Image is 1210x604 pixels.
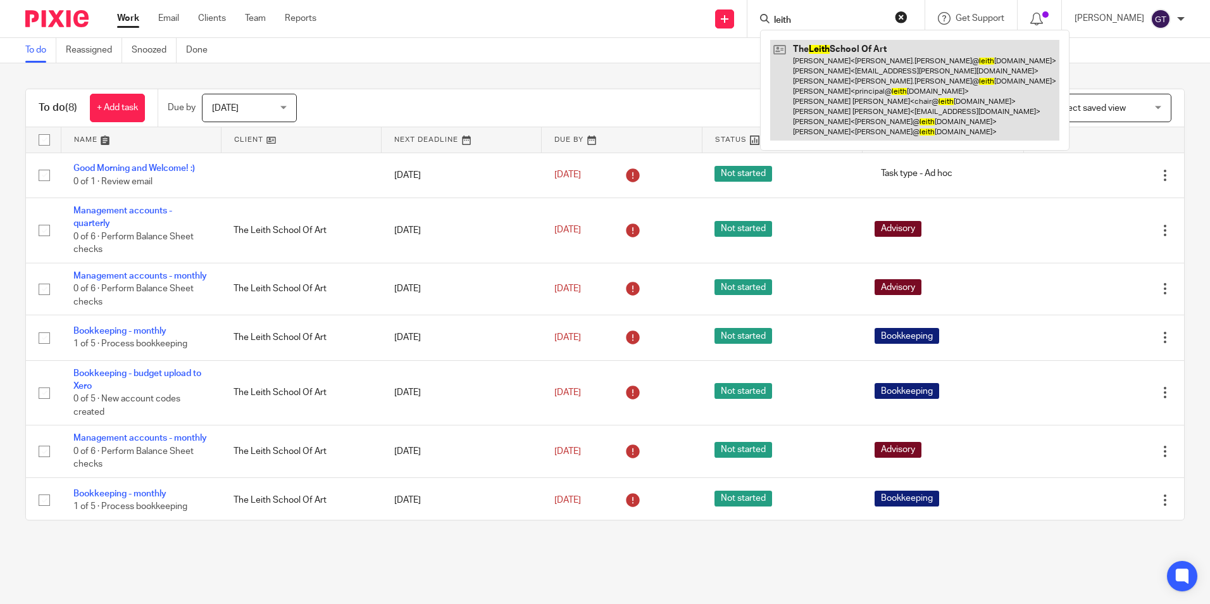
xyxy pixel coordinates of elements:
[554,447,581,456] span: [DATE]
[73,394,180,417] span: 0 of 5 · New account codes created
[73,434,207,443] a: Management accounts - monthly
[245,12,266,25] a: Team
[382,360,542,425] td: [DATE]
[1151,9,1171,29] img: svg%3E
[73,327,166,336] a: Bookkeeping - monthly
[714,328,772,344] span: Not started
[73,232,194,255] span: 0 of 6 · Perform Balance Sheet checks
[554,284,581,293] span: [DATE]
[168,101,196,114] p: Due by
[132,38,177,63] a: Snoozed
[382,153,542,198] td: [DATE]
[875,221,921,237] span: Advisory
[875,491,939,506] span: Bookkeeping
[875,166,959,182] span: Task type - Ad hoc
[554,171,581,180] span: [DATE]
[221,477,381,522] td: The Leith School Of Art
[382,477,542,522] td: [DATE]
[714,383,772,399] span: Not started
[73,177,153,186] span: 0 of 1 · Review email
[773,15,887,27] input: Search
[73,502,187,511] span: 1 of 5 · Process bookkeeping
[25,10,89,27] img: Pixie
[73,489,166,498] a: Bookkeeping - monthly
[714,279,772,295] span: Not started
[186,38,217,63] a: Done
[73,369,201,391] a: Bookkeeping - budget upload to Xero
[875,383,939,399] span: Bookkeeping
[875,279,921,295] span: Advisory
[1075,12,1144,25] p: [PERSON_NAME]
[875,442,921,458] span: Advisory
[73,340,187,349] span: 1 of 5 · Process bookkeeping
[285,12,316,25] a: Reports
[73,206,172,228] a: Management accounts - quarterly
[895,11,907,23] button: Clear
[382,263,542,315] td: [DATE]
[73,447,194,469] span: 0 of 6 · Perform Balance Sheet checks
[714,221,772,237] span: Not started
[198,12,226,25] a: Clients
[90,94,145,122] a: + Add task
[382,315,542,360] td: [DATE]
[66,38,122,63] a: Reassigned
[73,164,195,173] a: Good Morning and Welcome! :)
[158,12,179,25] a: Email
[73,284,194,306] span: 0 of 6 · Perform Balance Sheet checks
[212,104,239,113] span: [DATE]
[714,491,772,506] span: Not started
[554,496,581,505] span: [DATE]
[714,442,772,458] span: Not started
[875,328,939,344] span: Bookkeeping
[554,388,581,397] span: [DATE]
[554,226,581,235] span: [DATE]
[25,38,56,63] a: To do
[65,103,77,113] span: (8)
[221,425,381,477] td: The Leith School Of Art
[382,198,542,263] td: [DATE]
[221,315,381,360] td: The Leith School Of Art
[39,101,77,115] h1: To do
[1055,104,1126,113] span: Select saved view
[221,263,381,315] td: The Leith School Of Art
[956,14,1004,23] span: Get Support
[117,12,139,25] a: Work
[73,272,207,280] a: Management accounts - monthly
[221,360,381,425] td: The Leith School Of Art
[714,166,772,182] span: Not started
[382,425,542,477] td: [DATE]
[554,333,581,342] span: [DATE]
[221,198,381,263] td: The Leith School Of Art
